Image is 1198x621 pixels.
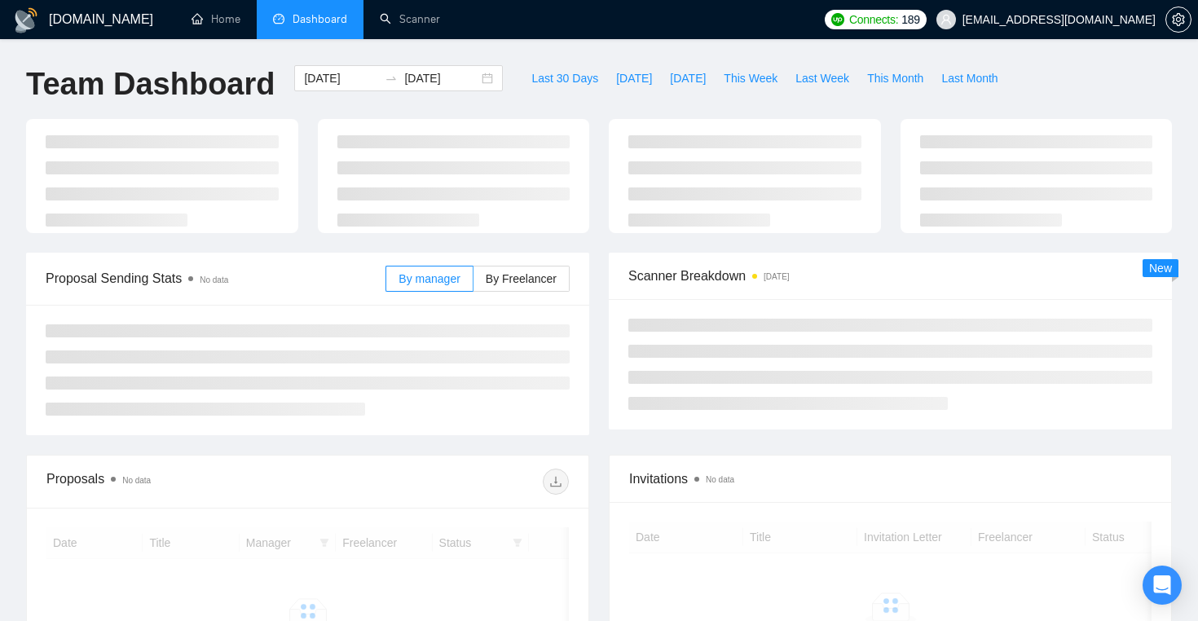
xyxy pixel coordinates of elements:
span: Last Week [795,69,849,87]
span: [DATE] [616,69,652,87]
a: setting [1165,13,1191,26]
button: setting [1165,7,1191,33]
time: [DATE] [764,272,789,281]
span: 189 [901,11,919,29]
span: By Freelancer [486,272,557,285]
button: This Week [715,65,786,91]
span: By manager [399,272,460,285]
span: This Week [724,69,777,87]
span: Scanner Breakdown [628,266,1152,286]
span: New [1149,262,1172,275]
span: This Month [867,69,923,87]
span: setting [1166,13,1191,26]
input: Start date [304,69,378,87]
span: [DATE] [670,69,706,87]
span: Dashboard [293,12,347,26]
span: No data [706,475,734,484]
button: [DATE] [607,65,661,91]
a: searchScanner [380,12,440,26]
input: End date [404,69,478,87]
img: upwork-logo.png [831,13,844,26]
span: Proposal Sending Stats [46,268,385,288]
span: Connects: [849,11,898,29]
span: No data [122,476,151,485]
span: No data [200,275,228,284]
a: homeHome [192,12,240,26]
button: Last Month [932,65,1006,91]
img: logo [13,7,39,33]
span: to [385,72,398,85]
span: Invitations [629,469,1152,489]
span: Last 30 Days [531,69,598,87]
h1: Team Dashboard [26,65,275,103]
button: Last Week [786,65,858,91]
span: dashboard [273,13,284,24]
button: Last 30 Days [522,65,607,91]
span: user [940,14,952,25]
button: [DATE] [661,65,715,91]
div: Open Intercom Messenger [1143,566,1182,605]
span: swap-right [385,72,398,85]
span: Last Month [941,69,998,87]
div: Proposals [46,469,308,495]
button: This Month [858,65,932,91]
